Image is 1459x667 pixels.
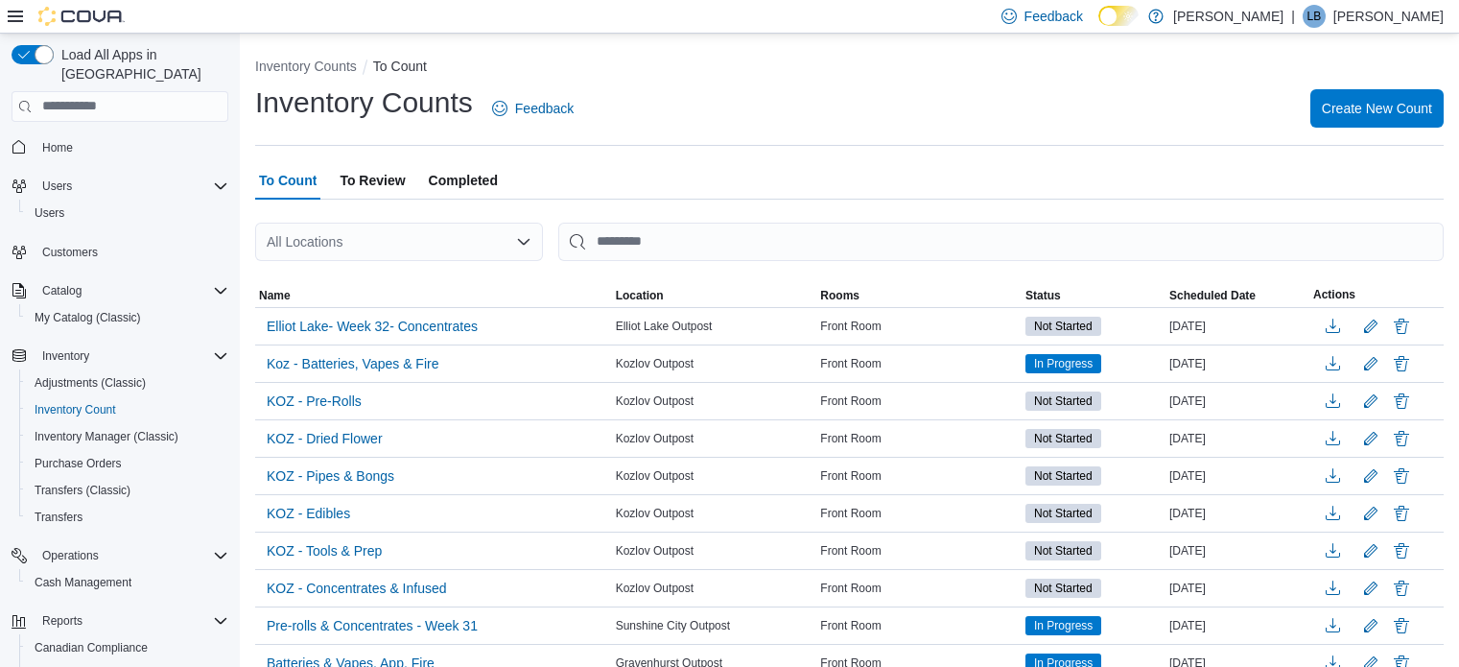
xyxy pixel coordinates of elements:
span: KOZ - Edibles [267,504,350,523]
button: Delete [1390,390,1413,413]
span: To Count [259,161,317,200]
span: Home [35,135,228,159]
span: In Progress [1025,354,1101,373]
div: Front Room [816,577,1022,600]
button: Transfers (Classic) [19,477,236,504]
span: Status [1025,288,1061,303]
a: Purchase Orders [27,452,129,475]
div: [DATE] [1165,315,1309,338]
span: Customers [35,240,228,264]
span: My Catalog (Classic) [35,310,141,325]
div: Front Room [816,390,1022,413]
span: Operations [42,548,99,563]
span: LB [1307,5,1322,28]
span: Dark Mode [1098,26,1099,27]
span: Home [42,140,73,155]
div: Front Room [816,427,1022,450]
span: My Catalog (Classic) [27,306,228,329]
img: Cova [38,7,125,26]
span: Not Started [1034,505,1093,522]
a: Cash Management [27,571,139,594]
div: Front Room [816,614,1022,637]
span: Kozlov Outpost [616,393,694,409]
span: Catalog [35,279,228,302]
button: Reports [35,609,90,632]
button: Catalog [35,279,89,302]
button: KOZ - Pre-Rolls [259,387,369,416]
span: KOZ - Tools & Prep [267,541,382,560]
span: Reports [35,609,228,632]
span: To Review [340,161,405,200]
div: Front Room [816,502,1022,525]
button: Edit count details [1359,312,1382,341]
span: Canadian Compliance [27,636,228,659]
span: Kozlov Outpost [616,543,694,559]
span: Operations [35,544,228,567]
div: [DATE] [1165,577,1309,600]
span: KOZ - Concentrates & Infused [267,579,447,598]
button: Pre-rolls & Concentrates - Week 31 [259,611,485,640]
span: Kozlov Outpost [616,506,694,521]
p: [PERSON_NAME] [1173,5,1283,28]
span: Not Started [1025,541,1101,560]
button: Status [1022,284,1165,307]
span: Inventory Manager (Classic) [35,429,178,444]
button: Delete [1390,502,1413,525]
span: Not Started [1034,430,1093,447]
div: Front Room [816,465,1022,488]
div: [DATE] [1165,465,1309,488]
a: Customers [35,241,106,264]
button: Delete [1390,465,1413,488]
button: Elliot Lake- Week 32- Concentrates [259,312,485,341]
button: Edit count details [1359,574,1382,603]
span: Adjustments (Classic) [35,375,146,391]
div: [DATE] [1165,539,1309,562]
button: Purchase Orders [19,450,236,477]
span: Transfers (Classic) [35,483,130,498]
span: Not Started [1034,318,1093,335]
span: Cash Management [27,571,228,594]
span: Kozlov Outpost [616,356,694,371]
span: Not Started [1025,504,1101,523]
div: [DATE] [1165,502,1309,525]
span: Not Started [1025,317,1101,336]
button: To Count [373,59,427,74]
button: Name [255,284,612,307]
button: Delete [1390,352,1413,375]
span: In Progress [1025,616,1101,635]
span: Not Started [1034,467,1093,485]
button: Koz - Batteries, Vapes & Fire [259,349,446,378]
button: Scheduled Date [1165,284,1309,307]
span: Reports [42,613,82,629]
div: Front Room [816,315,1022,338]
div: Front Room [816,352,1022,375]
span: In Progress [1034,617,1093,634]
span: Kozlov Outpost [616,431,694,446]
span: Pre-rolls & Concentrates - Week 31 [267,616,478,635]
button: Edit count details [1359,349,1382,378]
span: Users [42,179,72,194]
button: Edit count details [1359,499,1382,528]
button: Location [612,284,817,307]
span: Users [27,202,228,225]
span: Location [616,288,664,303]
button: Open list of options [516,234,531,250]
a: Adjustments (Classic) [27,371,153,394]
button: Delete [1390,614,1413,637]
div: [DATE] [1165,614,1309,637]
input: This is a search bar. After typing your query, hit enter to filter the results lower in the page. [558,223,1444,261]
a: Transfers [27,506,90,529]
a: Users [27,202,72,225]
a: My Catalog (Classic) [27,306,149,329]
button: Edit count details [1359,611,1382,640]
span: Not Started [1034,580,1093,597]
button: Adjustments (Classic) [19,369,236,396]
span: Inventory Manager (Classic) [27,425,228,448]
a: Inventory Manager (Classic) [27,425,186,448]
span: KOZ - Dried Flower [267,429,383,448]
span: Koz - Batteries, Vapes & Fire [267,354,438,373]
button: Rooms [816,284,1022,307]
span: Not Started [1025,579,1101,598]
nav: An example of EuiBreadcrumbs [255,57,1444,80]
button: Home [4,133,236,161]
